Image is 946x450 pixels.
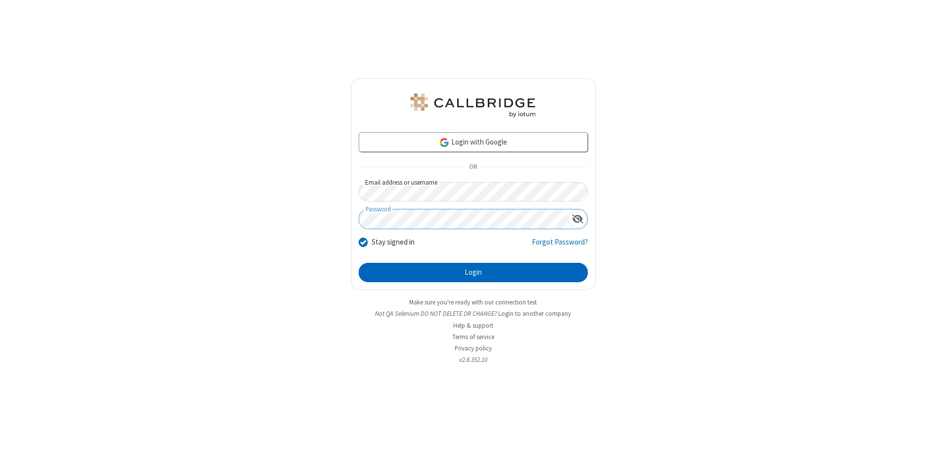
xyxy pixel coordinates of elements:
button: Login [359,263,588,283]
img: google-icon.png [439,137,450,148]
a: Login with Google [359,132,588,152]
label: Stay signed in [372,237,415,248]
div: Show password [568,209,587,228]
span: OR [465,160,481,174]
li: Not QA Selenium DO NOT DELETE OR CHANGE? [351,309,596,318]
input: Email address or username [359,182,588,201]
a: Make sure you're ready with our connection test [409,298,537,306]
a: Help & support [453,321,493,330]
li: v2.6.352.10 [351,355,596,364]
img: QA Selenium DO NOT DELETE OR CHANGE [409,94,537,117]
input: Password [359,209,568,229]
a: Forgot Password? [532,237,588,255]
a: Terms of service [452,333,494,341]
a: Privacy policy [455,344,492,352]
button: Login to another company [498,309,571,318]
